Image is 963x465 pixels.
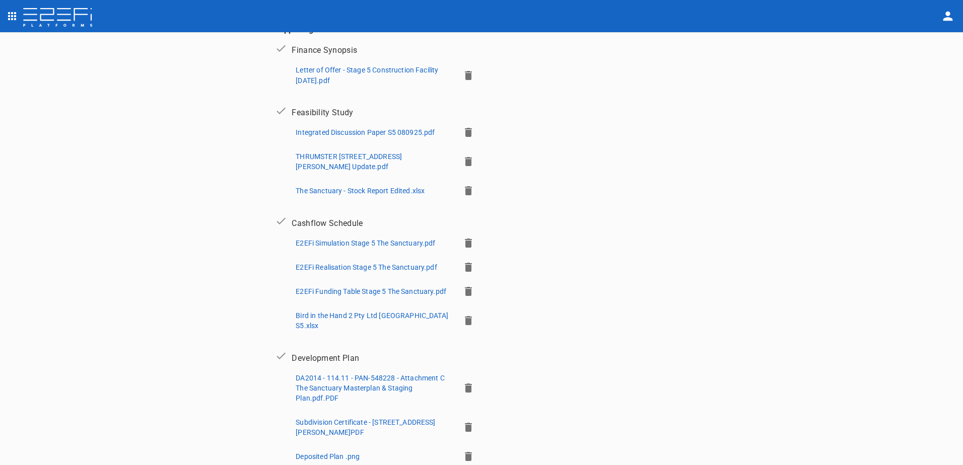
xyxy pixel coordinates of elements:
button: Integrated Discussion Paper S5 080925.pdf [292,124,439,140]
p: Bird in the Hand 2 Pty Ltd [GEOGRAPHIC_DATA] S5.xlsx [296,311,451,331]
button: E2EFi Simulation Stage 5 The Sanctuary.pdf [292,235,439,251]
p: Integrated Discussion Paper S5 080925.pdf [296,127,435,137]
p: Development Plan [292,352,359,364]
button: Subdivision Certificate - [STREET_ADDRESS][PERSON_NAME]PDF [292,414,455,440]
p: E2EFi Simulation Stage 5 The Sanctuary.pdf [296,238,435,248]
button: Letter of Offer - Stage 5 Construction Facility [DATE].pdf [292,62,455,88]
p: The Sanctuary - Stock Report Edited.xlsx [296,186,425,196]
p: Finance Synopsis [292,44,357,56]
p: E2EFi Funding Table Stage 5 The Sanctuary.pdf [296,286,446,296]
p: Subdivision Certificate - [STREET_ADDRESS][PERSON_NAME]PDF [296,417,451,437]
button: DA2014 - 114.11 - PAN-548228 - Attachment C The Sanctuary Masterplan & Staging Plan.pdf.PDF [292,370,455,406]
button: THRUMSTER [STREET_ADDRESS][PERSON_NAME] Update.pdf [292,148,455,175]
p: Letter of Offer - Stage 5 Construction Facility [DATE].pdf [296,65,451,85]
p: Deposited Plan .png [296,451,360,461]
button: E2EFi Funding Table Stage 5 The Sanctuary.pdf [292,283,450,299]
p: Cashflow Schedule [292,217,363,229]
button: Bird in the Hand 2 Pty Ltd [GEOGRAPHIC_DATA] S5.xlsx [292,307,455,334]
p: DA2014 - 114.11 - PAN-548228 - Attachment C The Sanctuary Masterplan & Staging Plan.pdf.PDF [296,373,451,403]
p: E2EFi Realisation Stage 5 The Sanctuary.pdf [296,262,437,272]
p: THRUMSTER [STREET_ADDRESS][PERSON_NAME] Update.pdf [296,151,451,172]
p: Feasibility Study [292,107,353,118]
button: The Sanctuary - Stock Report Edited.xlsx [292,183,429,199]
button: Deposited Plan .png [292,448,364,464]
button: E2EFi Realisation Stage 5 The Sanctuary.pdf [292,259,441,275]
